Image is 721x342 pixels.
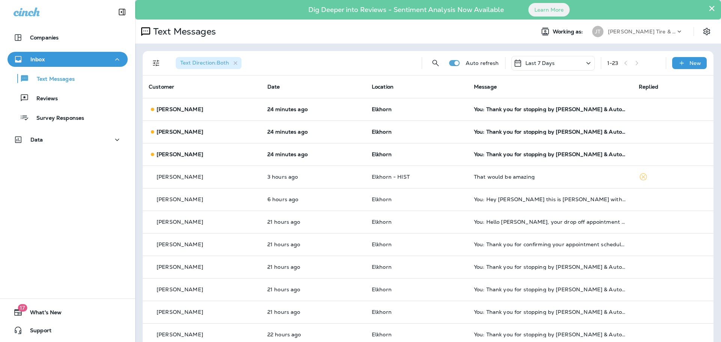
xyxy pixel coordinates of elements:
button: Support [8,323,128,338]
p: Companies [30,35,59,41]
p: [PERSON_NAME] Tire & Auto [608,29,676,35]
div: You: Thank you for stopping by Jensen Tire & Auto - Elkhorn. Please take 30 seconds to leave us a... [474,286,627,292]
span: Elkhorn [372,331,392,338]
span: Elkhorn [372,286,392,293]
p: [PERSON_NAME] [157,106,203,112]
div: You: Thank you for stopping by Jensen Tire & Auto - Elkhorn. Please take 30 seconds to leave us a... [474,106,627,112]
button: Filters [149,56,164,71]
p: [PERSON_NAME] [157,219,203,225]
button: Survey Responses [8,110,128,125]
p: [PERSON_NAME] [157,241,203,247]
button: Data [8,132,128,147]
p: [PERSON_NAME] [157,151,203,157]
span: Text Direction : Both [180,59,229,66]
p: Sep 30, 2025 04:47 PM [267,219,360,225]
p: [PERSON_NAME] [157,196,203,202]
span: Elkhorn [372,151,392,158]
p: Oct 1, 2025 01:27 PM [267,129,360,135]
span: Elkhorn [372,196,392,203]
span: Elkhorn [372,106,392,113]
button: Learn More [528,3,570,17]
div: You: Thank you for stopping by Jensen Tire & Auto - Elkhorn. Please take 30 seconds to leave us a... [474,129,627,135]
span: Customer [149,83,174,90]
div: You: Hey Ron this is Brent with Jensen Tire. I got your drop envelope but do not know why your ve... [474,196,627,202]
p: Sep 30, 2025 03:59 PM [267,286,360,292]
p: Inbox [30,56,45,62]
div: Text Direction:Both [176,57,241,69]
span: Location [372,83,394,90]
span: What's New [23,309,62,318]
p: Auto refresh [466,60,499,66]
p: Sep 30, 2025 04:08 PM [267,241,360,247]
p: [PERSON_NAME] [157,286,203,292]
p: [PERSON_NAME] [157,264,203,270]
div: You: Thank you for stopping by Jensen Tire & Auto - Elkhorn. Please take 30 seconds to leave us a... [474,151,627,157]
p: Oct 1, 2025 01:27 PM [267,151,360,157]
p: Last 7 Days [525,60,555,66]
div: You: Thank you for stopping by Jensen Tire & Auto - Elkhorn. Please take 30 seconds to leave us a... [474,264,627,270]
span: Message [474,83,497,90]
p: Dig Deeper into Reviews - Sentiment Analysis Now Available [287,9,526,11]
div: You: Thank you for confirming your appointment scheduled for 10/01/2025 3:00 PM with Elkhorn. We ... [474,241,627,247]
button: Close [708,2,715,14]
button: Inbox [8,52,128,67]
span: 17 [18,304,27,312]
button: Collapse Sidebar [112,5,133,20]
p: Reviews [29,95,58,102]
p: Text Messages [29,76,75,83]
div: You: Thank you for stopping by Jensen Tire & Auto - Elkhorn. Please take 30 seconds to leave us a... [474,309,627,315]
div: You: Thank you for stopping by Jensen Tire & Auto - Elkhorn. Please take 30 seconds to leave us a... [474,331,627,337]
p: [PERSON_NAME] [157,174,203,180]
span: Working as: [553,29,585,35]
button: Companies [8,30,128,45]
button: 17What's New [8,305,128,320]
span: Elkhorn [372,128,392,135]
button: Text Messages [8,71,128,86]
div: That would be amazing [474,174,627,180]
span: Replied [639,83,658,90]
button: Search Messages [428,56,443,71]
button: Reviews [8,90,128,106]
p: [PERSON_NAME] [157,331,203,337]
span: Elkhorn [372,241,392,248]
span: Date [267,83,280,90]
span: Elkhorn [372,309,392,315]
span: Elkhorn [372,218,392,225]
p: [PERSON_NAME] [157,129,203,135]
span: Elkhorn [372,264,392,270]
p: Oct 1, 2025 10:36 AM [267,174,360,180]
span: Elkhorn - HIST [372,173,410,180]
p: Sep 30, 2025 03:59 PM [267,309,360,315]
p: Oct 1, 2025 01:27 PM [267,106,360,112]
p: Oct 1, 2025 07:29 AM [267,196,360,202]
p: [PERSON_NAME] [157,309,203,315]
p: Text Messages [150,26,216,37]
div: JT [592,26,603,37]
p: Data [30,137,43,143]
div: 1 - 23 [607,60,618,66]
button: Settings [700,25,713,38]
div: You: Hello Richard, your drop off appointment at Jensen Tire & Auto is tomorrow. Reschedule? Call... [474,219,627,225]
p: New [689,60,701,66]
p: Survey Responses [29,115,84,122]
p: Sep 30, 2025 02:59 PM [267,331,360,337]
p: Sep 30, 2025 03:59 PM [267,264,360,270]
span: Support [23,327,51,336]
